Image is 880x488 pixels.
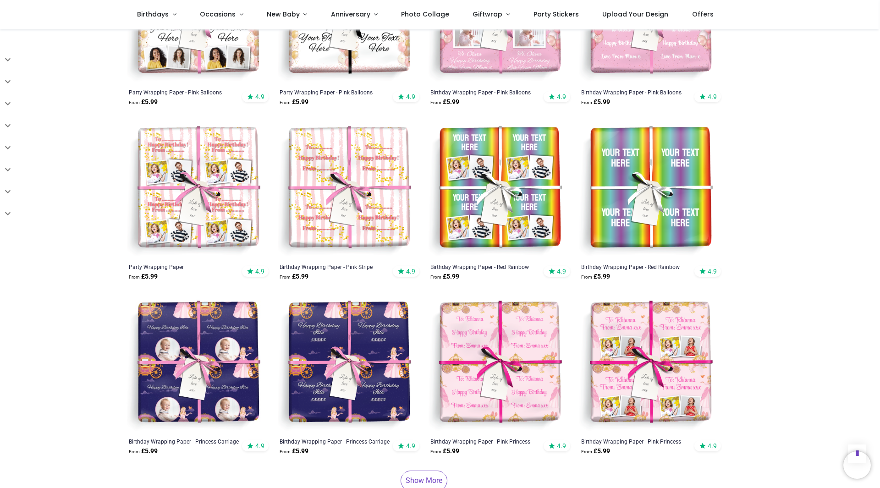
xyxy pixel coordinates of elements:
strong: £ 5.99 [129,447,158,456]
img: Personalised Birthday Wrapping Paper - Pink Princess Carriage - Add Text & 2 Photo [578,291,722,435]
a: Party Wrapping Paper - Pink Balloons [129,88,239,96]
strong: £ 5.99 [280,98,308,107]
span: 4.9 [708,93,717,101]
strong: £ 5.99 [581,98,610,107]
span: From [430,274,441,280]
span: From [280,100,291,105]
span: New Baby [267,10,300,19]
span: Upload Your Design [602,10,668,19]
span: 4.9 [406,267,415,275]
span: Birthdays [137,10,169,19]
span: 4.9 [557,93,566,101]
a: Birthday Wrapping Paper - Red Rainbow Stripe [581,263,692,270]
strong: £ 5.99 [280,447,308,456]
span: Giftwrap [473,10,502,19]
span: 4.9 [255,93,264,101]
a: Birthday Wrapping Paper - Pink Balloons [581,88,692,96]
img: Personalised Birthday Wrapping Paper - Princess Carriage - Upload 1 Photo & Text [126,291,269,435]
span: Offers [692,10,714,19]
a: Birthday Wrapping Paper - Red Rainbow Stripe [430,263,541,270]
span: From [581,100,592,105]
img: Personalised Party Wrapping Paper - Pink Stripe- Upload 2 Photo & Add Text [126,117,269,260]
img: Personalised Birthday Wrapping Paper - Princess Carriage - Add Text [277,291,420,435]
strong: £ 5.99 [581,272,610,281]
a: Birthday Wrapping Paper - Princess Carriage [280,438,390,445]
span: Party Stickers [533,10,579,19]
span: 4.9 [255,267,264,275]
a: Birthday Wrapping Paper - Pink Stripe [280,263,390,270]
a: Party Wrapping Paper - Pink Balloons [280,88,390,96]
strong: £ 5.99 [280,272,308,281]
span: From [581,274,592,280]
span: 4.9 [255,442,264,450]
span: From [430,449,441,454]
img: Personalised Birthday Wrapping Paper - Red Rainbow Stripe - 2 Photos & Text [428,117,571,260]
span: From [430,100,441,105]
span: Anniversary [331,10,370,19]
img: Personalised Birthday Wrapping Paper - Pink Princess Carriage - Add Text [428,291,571,435]
a: Birthday Wrapping Paper - Pink Balloons [430,88,541,96]
span: 4.9 [557,442,566,450]
span: From [280,449,291,454]
img: Personalised Birthday Wrapping Paper - Pink Stripe - Add Text [277,117,420,260]
span: 4.9 [708,267,717,275]
span: From [581,449,592,454]
strong: £ 5.99 [129,272,158,281]
a: Birthday Wrapping Paper - Pink Princess Carriage [430,438,541,445]
strong: £ 5.99 [430,272,459,281]
span: From [129,274,140,280]
img: Personalised Birthday Wrapping Paper - Red Rainbow Stripe - Add Text [578,117,722,260]
span: From [280,274,291,280]
a: Birthday Wrapping Paper - Princess Carriage [129,438,239,445]
span: 4.9 [708,442,717,450]
span: 4.9 [406,442,415,450]
span: From [129,100,140,105]
strong: £ 5.99 [430,447,459,456]
strong: £ 5.99 [430,98,459,107]
span: 4.9 [557,267,566,275]
a: Party Wrapping Paper [129,263,239,270]
span: Photo Collage [401,10,449,19]
span: From [129,449,140,454]
span: Occasions [200,10,236,19]
a: Birthday Wrapping Paper - Pink Princess Carriage [581,438,692,445]
strong: £ 5.99 [129,98,158,107]
iframe: Brevo live chat [843,451,871,479]
span: 4.9 [406,93,415,101]
strong: £ 5.99 [581,447,610,456]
